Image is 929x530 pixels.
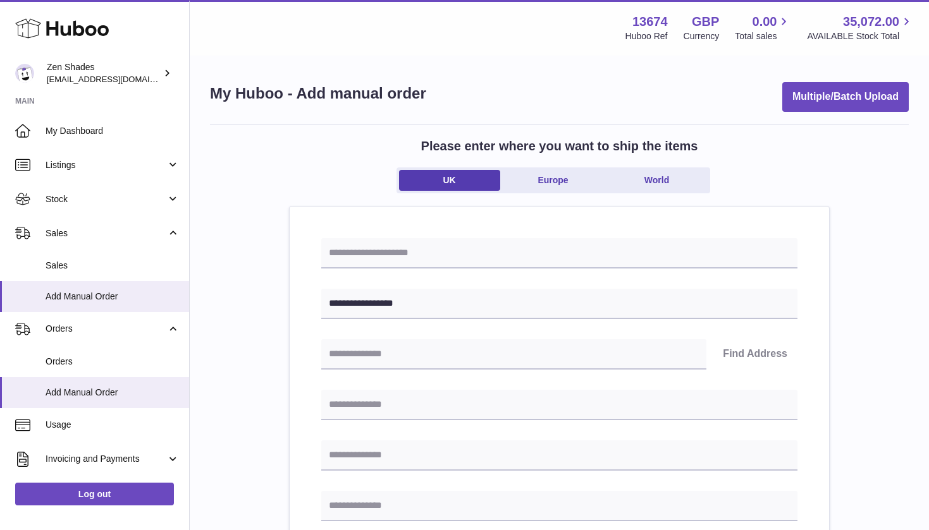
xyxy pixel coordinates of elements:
[735,13,791,42] a: 0.00 Total sales
[625,30,668,42] div: Huboo Ref
[503,170,604,191] a: Europe
[46,419,180,431] span: Usage
[684,30,720,42] div: Currency
[46,227,166,239] span: Sales
[692,13,719,30] strong: GBP
[46,323,166,335] span: Orders
[46,453,166,465] span: Invoicing and Payments
[46,159,166,171] span: Listings
[843,13,899,30] span: 35,072.00
[15,483,174,505] a: Log out
[46,356,180,368] span: Orders
[47,74,186,84] span: [EMAIL_ADDRESS][DOMAIN_NAME]
[807,13,914,42] a: 35,072.00 AVAILABLE Stock Total
[47,61,161,85] div: Zen Shades
[632,13,668,30] strong: 13674
[46,387,180,399] span: Add Manual Order
[735,30,791,42] span: Total sales
[210,83,426,104] h1: My Huboo - Add manual order
[753,13,777,30] span: 0.00
[15,64,34,83] img: hristo@zenshades.co.uk
[46,193,166,205] span: Stock
[46,125,180,137] span: My Dashboard
[421,138,698,155] h2: Please enter where you want to ship the items
[606,170,708,191] a: World
[399,170,500,191] a: UK
[46,260,180,272] span: Sales
[782,82,909,112] button: Multiple/Batch Upload
[46,291,180,303] span: Add Manual Order
[807,30,914,42] span: AVAILABLE Stock Total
